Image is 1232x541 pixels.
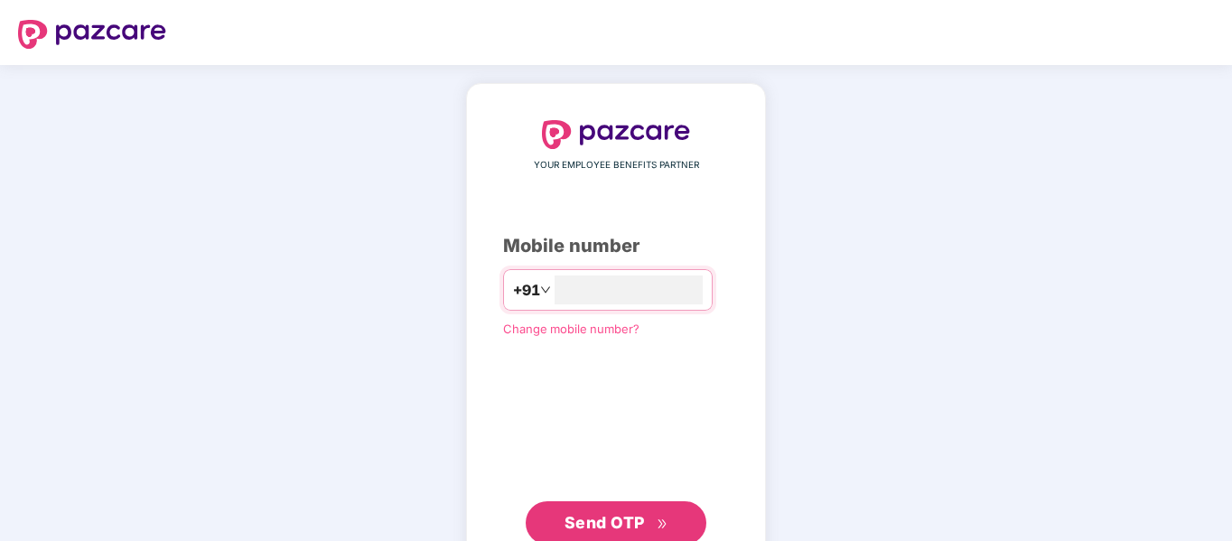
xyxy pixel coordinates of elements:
[513,279,540,302] span: +91
[18,20,166,49] img: logo
[534,158,699,173] span: YOUR EMPLOYEE BENEFITS PARTNER
[503,232,729,260] div: Mobile number
[565,513,645,532] span: Send OTP
[542,120,690,149] img: logo
[503,322,639,336] a: Change mobile number?
[657,518,668,530] span: double-right
[540,284,551,295] span: down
